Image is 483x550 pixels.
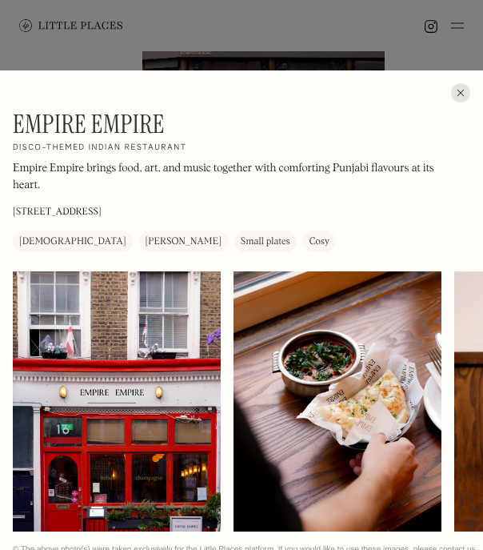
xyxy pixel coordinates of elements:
div: [PERSON_NAME] [146,234,222,250]
div: [DEMOGRAPHIC_DATA] [19,234,126,250]
p: [STREET_ADDRESS] [13,205,102,219]
h2: Disco-themed Indian restaurant [13,143,187,154]
div: Cosy [309,234,329,250]
div: Small plates [241,234,290,250]
p: Empire Empire brings food, art, and music together with comforting Punjabi flavours at its heart. [13,160,445,194]
h1: Empire Empire [13,109,165,139]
